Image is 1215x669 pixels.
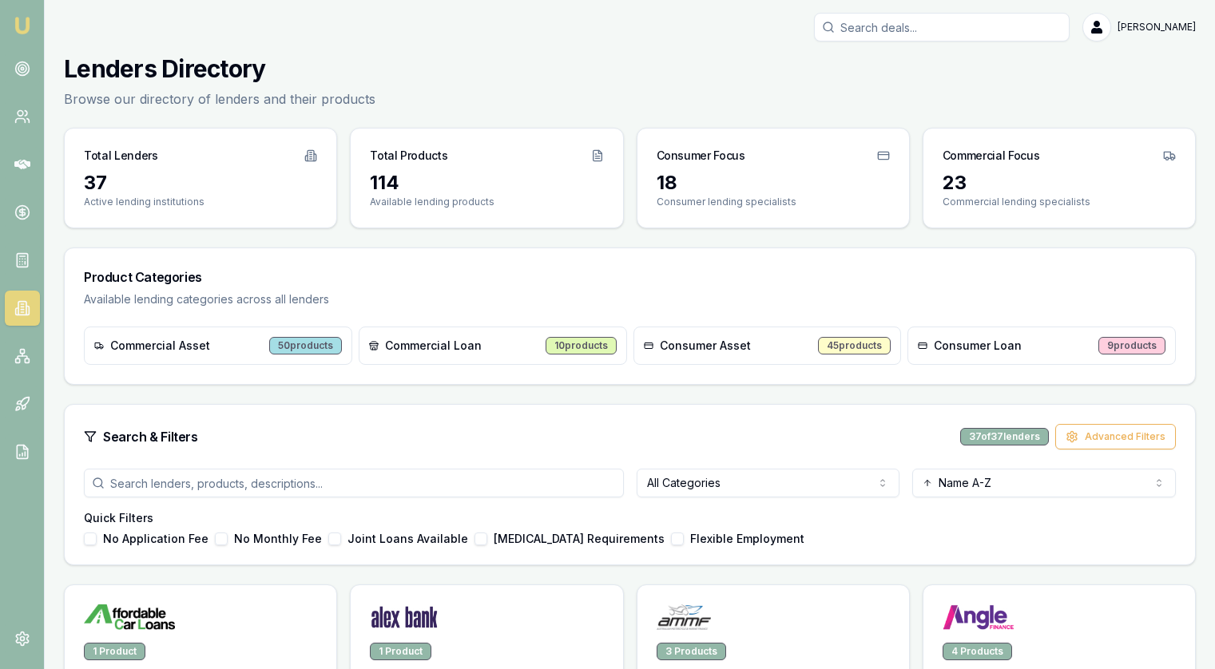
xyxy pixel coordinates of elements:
div: 45 products [818,337,891,354]
span: Commercial Loan [385,338,482,354]
p: Commercial lending specialists [943,196,1176,208]
span: Commercial Asset [110,338,210,354]
h3: Product Categories [84,267,1176,287]
p: Available lending categories across all lenders [84,291,1176,307]
div: 114 [370,170,603,196]
h3: Search & Filters [103,427,198,446]
h3: Total Lenders [84,148,157,164]
div: 37 of 37 lenders [960,428,1049,445]
p: Available lending products [370,196,603,208]
div: 50 products [269,337,342,354]
label: Joint Loans Available [347,533,468,544]
div: 37 [84,170,317,196]
input: Search deals [814,13,1070,42]
span: Consumer Loan [934,338,1022,354]
h1: Lenders Directory [64,54,375,83]
div: 1 Product [84,643,145,660]
div: 23 [943,170,1176,196]
h4: Quick Filters [84,510,1176,526]
h3: Consumer Focus [657,148,745,164]
img: Angle Finance logo [943,604,1015,630]
img: Affordable Car Loans logo [84,604,175,630]
h3: Commercial Focus [943,148,1039,164]
p: Consumer lending specialists [657,196,890,208]
img: emu-icon-u.png [13,16,32,35]
div: 3 Products [657,643,726,660]
div: 4 Products [943,643,1012,660]
img: AMMF logo [657,604,712,630]
span: [PERSON_NAME] [1118,21,1196,34]
input: Search lenders, products, descriptions... [84,469,624,497]
label: No Monthly Fee [234,533,322,544]
span: Consumer Asset [660,338,751,354]
img: Alex Bank logo [370,604,439,630]
label: [MEDICAL_DATA] Requirements [494,533,665,544]
div: 9 products [1098,337,1165,354]
p: Browse our directory of lenders and their products [64,89,375,109]
div: 10 products [546,337,617,354]
label: No Application Fee [103,533,208,544]
p: Active lending institutions [84,196,317,208]
button: Advanced Filters [1055,424,1176,449]
div: 1 Product [370,643,431,660]
h3: Total Products [370,148,447,164]
label: Flexible Employment [690,533,804,544]
div: 18 [657,170,890,196]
